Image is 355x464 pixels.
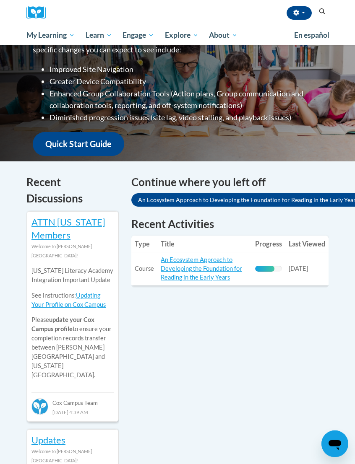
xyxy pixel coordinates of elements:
b: update your Cox Campus profile [31,316,94,332]
button: Account Settings [287,6,312,20]
a: An Ecosystem Approach to Developing the Foundation for Reading in the Early Years [161,256,242,281]
th: Title [157,236,252,252]
img: Cox Campus Team [31,398,48,415]
a: Cox Campus [26,6,52,19]
span: About [209,30,238,40]
span: En español [294,31,329,39]
p: See instructions: [31,291,114,309]
th: Last Viewed [285,236,329,252]
span: Explore [165,30,198,40]
h4: Continue where you left off [131,174,329,190]
h4: Recent Discussions [26,174,119,207]
a: Learn [80,26,117,45]
a: Explore [159,26,204,45]
th: Type [131,236,157,252]
div: Cox Campus Team [31,392,114,407]
span: My Learning [26,30,75,40]
a: En español [289,26,335,44]
a: ATTN [US_STATE] Members [31,216,105,241]
span: [DATE] [289,265,308,272]
iframe: Button to launch messaging window [321,430,348,457]
a: Engage [117,26,159,45]
li: Improved Site Navigation [50,63,322,75]
a: Quick Start Guide [33,132,124,156]
div: [DATE] 4:39 AM [31,407,114,417]
div: Please to ensure your completion records transfer between [PERSON_NAME][GEOGRAPHIC_DATA] and [US_... [31,260,114,386]
span: Engage [123,30,154,40]
button: Search [316,7,329,17]
a: My Learning [21,26,80,45]
th: Progress [252,236,285,252]
h1: Recent Activities [131,216,329,231]
div: Progress, % [255,266,274,272]
p: [US_STATE] Literacy Academy Integration Important Update [31,266,114,285]
span: Learn [86,30,112,40]
div: Main menu [20,26,335,45]
span: Course [135,265,154,272]
a: Updates [31,434,65,446]
a: About [204,26,243,45]
li: Diminished progression issues (site lag, video stalling, and playback issues) [50,111,322,124]
img: Logo brand [26,6,52,19]
div: Welcome to [PERSON_NAME][GEOGRAPHIC_DATA]! [31,242,114,260]
li: Greater Device Compatibility [50,75,322,88]
a: Updating Your Profile on Cox Campus [31,292,106,308]
li: Enhanced Group Collaboration Tools (Action plans, Group communication and collaboration tools, re... [50,88,322,112]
